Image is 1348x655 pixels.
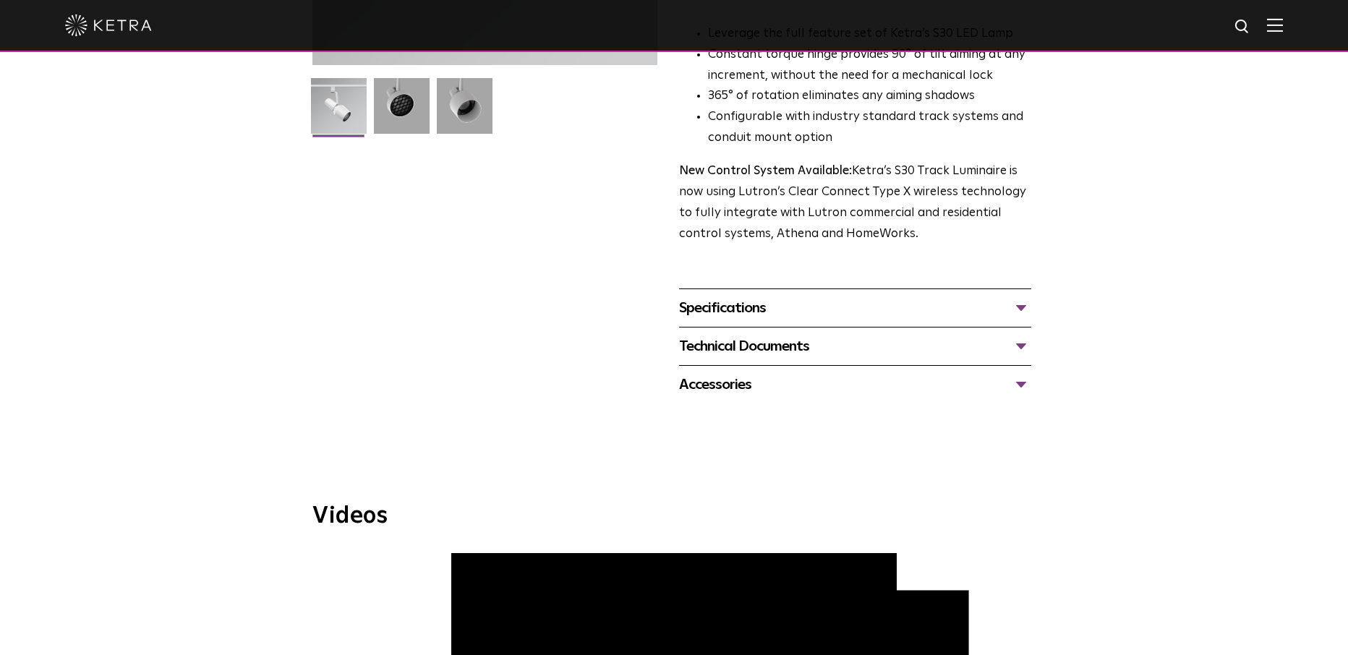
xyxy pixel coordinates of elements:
[679,373,1031,396] div: Accessories
[679,296,1031,320] div: Specifications
[1234,18,1252,36] img: search icon
[679,165,852,177] strong: New Control System Available:
[437,78,492,145] img: 9e3d97bd0cf938513d6e
[708,86,1031,107] li: 365° of rotation eliminates any aiming shadows
[708,107,1031,149] li: Configurable with industry standard track systems and conduit mount option
[312,505,1036,528] h3: Videos
[65,14,152,36] img: ketra-logo-2019-white
[1267,18,1283,32] img: Hamburger%20Nav.svg
[679,335,1031,358] div: Technical Documents
[708,45,1031,87] li: Constant torque hinge provides 90° of tilt aiming at any increment, without the need for a mechan...
[679,161,1031,245] p: Ketra’s S30 Track Luminaire is now using Lutron’s Clear Connect Type X wireless technology to ful...
[374,78,430,145] img: 3b1b0dc7630e9da69e6b
[311,78,367,145] img: S30-Track-Luminaire-2021-Web-Square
